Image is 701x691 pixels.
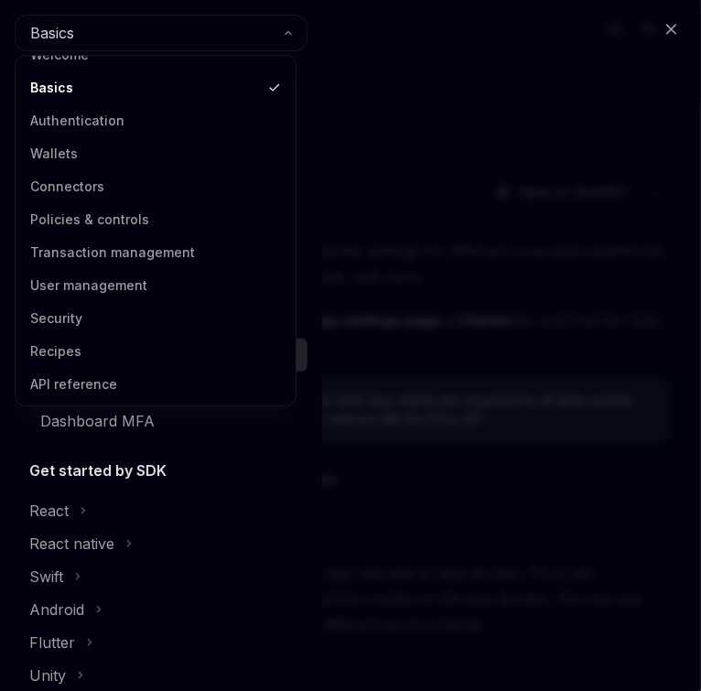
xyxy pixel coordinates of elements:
div: Basics [15,55,297,406]
div: Swift [29,566,63,588]
span: Basics [30,22,74,44]
a: Dashboard MFA [15,405,307,437]
a: API reference [21,368,290,401]
a: Security [21,302,290,335]
a: Recipes [21,335,290,368]
div: Dashboard MFA [40,410,155,432]
div: React native [29,533,114,555]
div: React [29,500,69,522]
a: Basics [21,71,290,104]
a: Wallets [21,137,290,170]
div: Flutter [29,632,75,653]
div: Unity [29,664,66,686]
a: User management [21,269,290,302]
a: Policies & controls [21,203,290,236]
h5: Get started by SDK [29,459,167,481]
div: Android [29,599,84,621]
a: Authentication [21,104,290,137]
a: Transaction management [21,236,290,269]
a: Connectors [21,170,290,203]
a: Welcome [21,38,290,71]
button: Basics [15,15,307,51]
